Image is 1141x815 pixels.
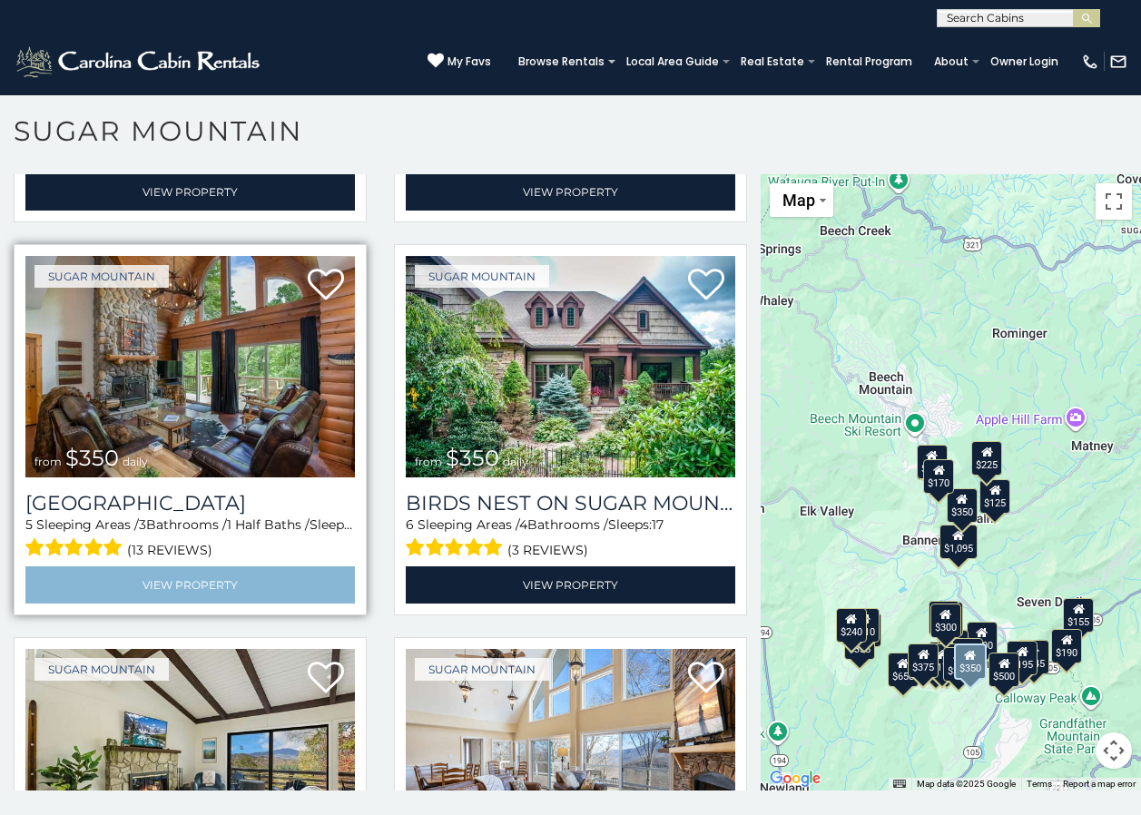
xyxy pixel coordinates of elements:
a: Sugar Mountain [34,658,169,681]
a: Rental Program [817,49,921,74]
a: About [925,49,978,74]
div: $125 [979,479,1010,514]
div: $170 [923,458,954,493]
div: $375 [908,643,939,678]
div: $240 [916,445,947,479]
img: Grouse Moor Lodge [25,256,355,476]
a: Add to favorites [688,267,724,305]
a: Report a map error [1063,779,1136,789]
a: Grouse Moor Lodge from $350 daily [25,256,355,476]
div: $225 [971,441,1002,476]
div: $200 [966,621,997,655]
a: Birds Nest On Sugar Mountain from $350 daily [406,256,735,476]
div: Sleeping Areas / Bathrooms / Sleeps: [25,516,355,562]
div: $225 [851,612,881,646]
div: $300 [930,604,960,638]
a: View Property [25,173,355,211]
span: (3 reviews) [507,538,588,562]
div: $1,095 [939,525,977,559]
span: 12 [353,516,365,533]
a: View Property [406,566,735,604]
a: [GEOGRAPHIC_DATA] [25,491,355,516]
span: My Favs [448,54,491,70]
span: Map data ©2025 Google [917,779,1016,789]
span: 17 [652,516,664,533]
span: from [415,455,442,468]
div: Sleeping Areas / Bathrooms / Sleeps: [406,516,735,562]
a: Local Area Guide [617,49,728,74]
span: from [34,455,62,468]
img: mail-regular-white.png [1109,53,1127,71]
div: $650 [887,653,918,687]
a: Browse Rentals [509,49,614,74]
span: daily [503,455,528,468]
a: Sugar Mountain [415,265,549,288]
div: $350 [946,487,977,522]
button: Change map style [770,183,833,217]
img: White-1-2.png [14,44,265,80]
div: $350 [943,646,974,681]
div: $240 [835,607,866,642]
div: $355 [844,625,875,660]
div: $195 [1007,641,1038,675]
div: $210 [849,607,880,642]
button: Map camera controls [1096,732,1132,769]
div: $190 [929,601,959,635]
h3: Grouse Moor Lodge [25,491,355,516]
div: $290 [952,638,983,673]
div: $265 [931,601,962,635]
span: Map [782,191,815,210]
img: phone-regular-white.png [1081,53,1099,71]
a: Add to favorites [688,660,724,698]
span: daily [123,455,148,468]
a: Sugar Mountain [415,658,549,681]
div: $155 [920,645,950,680]
span: 4 [519,516,527,533]
div: $500 [989,652,1019,686]
a: Add to favorites [308,660,344,698]
button: Toggle fullscreen view [1096,183,1132,220]
img: Birds Nest On Sugar Mountain [406,256,735,476]
a: View Property [406,173,735,211]
span: 3 [139,516,146,533]
a: Add to favorites [308,267,344,305]
div: $350 [953,643,986,679]
span: $350 [65,445,119,471]
div: $190 [1051,629,1082,663]
a: Sugar Mountain [34,265,169,288]
a: Owner Login [981,49,1067,74]
a: Real Estate [732,49,813,74]
div: $155 [1063,597,1094,632]
span: (13 reviews) [127,538,212,562]
a: My Favs [428,53,491,71]
button: Keyboard shortcuts [893,778,906,790]
a: Open this area in Google Maps (opens a new window) [765,767,825,790]
a: View Property [25,566,355,604]
span: 5 [25,516,33,533]
span: 1 Half Baths / [227,516,310,533]
span: 6 [406,516,414,533]
div: $345 [1018,639,1048,673]
span: $350 [446,445,499,471]
a: Terms (opens in new tab) [1027,779,1052,789]
div: $175 [927,643,958,677]
a: Birds Nest On Sugar Mountain [406,491,735,516]
img: Google [765,767,825,790]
